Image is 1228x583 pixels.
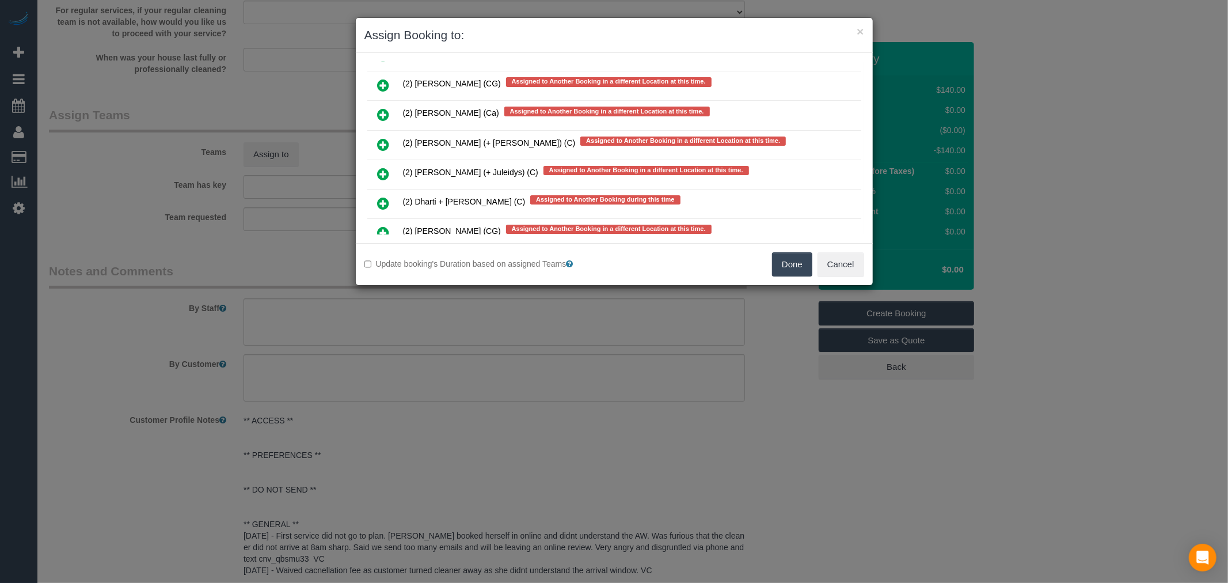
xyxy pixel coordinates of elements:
[857,25,864,37] button: ×
[543,166,749,175] span: Assigned to Another Booking in a different Location at this time.
[530,195,680,205] span: Assigned to Another Booking during this time
[364,260,372,268] input: Update booking's Duration based on assigned Teams
[403,197,526,206] span: (2) Dharti + [PERSON_NAME] (C)
[364,26,864,44] h3: Assign Booking to:
[506,225,712,234] span: Assigned to Another Booking in a different Location at this time.
[403,138,576,147] span: (2) [PERSON_NAME] (+ [PERSON_NAME]) (C)
[818,252,864,277] button: Cancel
[403,168,538,177] span: (2) [PERSON_NAME] (+ Juleidys) (C)
[403,79,501,89] span: (2) [PERSON_NAME] (CG)
[772,252,812,277] button: Done
[1189,544,1216,571] div: Open Intercom Messenger
[504,107,710,116] span: Assigned to Another Booking in a different Location at this time.
[403,226,501,236] span: (2) [PERSON_NAME] (CG)
[403,109,499,118] span: (2) [PERSON_NAME] (Ca)
[506,77,712,86] span: Assigned to Another Booking in a different Location at this time.
[580,137,786,146] span: Assigned to Another Booking in a different Location at this time.
[364,258,606,270] label: Update booking's Duration based on assigned Teams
